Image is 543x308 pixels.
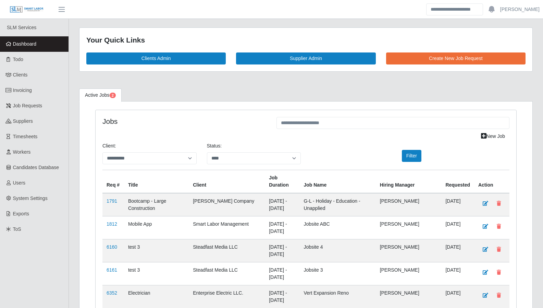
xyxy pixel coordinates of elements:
[299,193,375,216] td: G-L - Holiday - Education - Unapplied
[13,196,48,201] span: System Settings
[441,239,474,262] td: [DATE]
[474,170,509,193] th: Action
[13,149,31,155] span: Workers
[124,285,189,308] td: Electrician
[265,170,299,193] th: Job Duration
[500,6,540,13] a: [PERSON_NAME]
[265,239,299,262] td: [DATE] - [DATE]
[299,285,375,308] td: Vert Expansion Reno
[124,262,189,285] td: test 3
[265,193,299,216] td: [DATE] - [DATE]
[265,285,299,308] td: [DATE] - [DATE]
[13,103,42,108] span: Job Requests
[107,221,117,227] a: 1812
[7,25,36,30] span: SLM Services
[102,117,266,126] h4: Jobs
[107,244,117,250] a: 6160
[102,170,124,193] th: Req #
[124,216,189,239] td: Mobile App
[189,193,265,216] td: [PERSON_NAME] Company
[265,262,299,285] td: [DATE] - [DATE]
[189,285,265,308] td: Enterprise Electric LLC.
[426,3,483,15] input: Search
[124,170,189,193] th: Title
[13,118,33,124] span: Suppliers
[299,239,375,262] td: Jobsite 4
[86,52,226,64] a: Clients Admin
[265,216,299,239] td: [DATE] - [DATE]
[13,180,26,186] span: Users
[402,150,421,162] button: Filter
[10,6,44,13] img: SLM Logo
[189,216,265,239] td: Smart Labor Management
[386,52,526,64] a: Create New Job Request
[189,239,265,262] td: Steadfast Media LLC
[299,262,375,285] td: Jobsite 3
[13,87,32,93] span: Invoicing
[110,93,116,98] span: Pending Jobs
[189,262,265,285] td: Steadfast Media LLC
[441,170,474,193] th: Requested
[376,262,442,285] td: [PERSON_NAME]
[299,216,375,239] td: Jobsite ABC
[189,170,265,193] th: Client
[236,52,375,64] a: Supplier Admin
[441,262,474,285] td: [DATE]
[376,285,442,308] td: [PERSON_NAME]
[441,193,474,216] td: [DATE]
[124,239,189,262] td: test 3
[13,211,29,216] span: Exports
[376,239,442,262] td: [PERSON_NAME]
[441,216,474,239] td: [DATE]
[107,290,117,296] a: 6352
[376,193,442,216] td: [PERSON_NAME]
[299,170,375,193] th: Job Name
[376,170,442,193] th: Hiring Manager
[13,134,38,139] span: Timesheets
[13,226,21,232] span: ToS
[13,57,23,62] span: Todo
[13,72,28,78] span: Clients
[107,267,117,273] a: 6161
[376,216,442,239] td: [PERSON_NAME]
[79,88,122,102] a: Active Jobs
[207,142,222,150] label: Status:
[13,165,59,170] span: Candidates Database
[107,198,117,204] a: 1791
[102,142,116,150] label: Client:
[441,285,474,308] td: [DATE]
[13,41,37,47] span: Dashboard
[86,35,526,46] div: Your Quick Links
[477,130,509,142] a: New Job
[124,193,189,216] td: Bootcamp - Large Construction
